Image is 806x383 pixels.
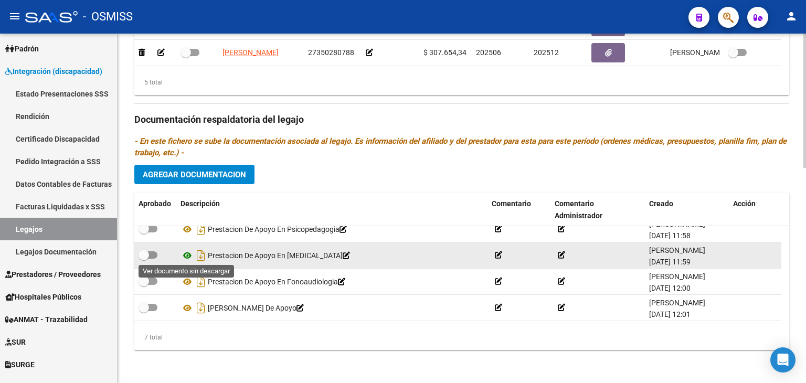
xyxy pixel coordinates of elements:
span: [PERSON_NAME] [DATE] [670,48,752,57]
span: [PERSON_NAME] [649,272,705,281]
span: Aprobado [139,199,171,208]
span: - OSMISS [83,5,133,28]
span: [DATE] 12:01 [649,310,691,318]
span: Integración (discapacidad) [5,66,102,77]
datatable-header-cell: Descripción [176,193,487,227]
span: 202512 [534,48,559,57]
mat-icon: menu [8,10,21,23]
span: 202506 [476,48,501,57]
i: Descargar documento [194,221,208,238]
span: Acción [733,199,756,208]
span: Hospitales Públicos [5,291,81,303]
span: Descripción [181,199,220,208]
span: ANMAT - Trazabilidad [5,314,88,325]
span: 27350280788 [308,48,354,57]
span: Agregar Documentacion [143,170,246,179]
div: 5 total [134,77,163,88]
span: SURGE [5,359,35,370]
span: Padrón [5,43,39,55]
datatable-header-cell: Acción [729,193,781,227]
span: Prestadores / Proveedores [5,269,101,280]
i: Descargar documento [194,273,208,290]
span: [PERSON_NAME] [649,299,705,307]
span: Creado [649,199,673,208]
mat-icon: person [785,10,798,23]
span: [PERSON_NAME] [649,220,705,228]
span: $ 307.654,34 [423,48,466,57]
span: [PERSON_NAME] [649,246,705,254]
h3: Documentación respaldatoria del legajo [134,112,789,127]
div: 7 total [134,332,163,343]
span: Comentario [492,199,531,208]
div: Prestacion De Apoyo En Psicopedagogia [181,221,483,238]
div: Prestacion De Apoyo En Fonoaudiologia [181,273,483,290]
i: Descargar documento [194,300,208,316]
span: SUR [5,336,26,348]
span: Comentario Administrador [555,199,602,220]
div: [PERSON_NAME] De Apoyo [181,300,483,316]
datatable-header-cell: Aprobado [134,193,176,227]
datatable-header-cell: Comentario [487,193,550,227]
div: Open Intercom Messenger [770,347,796,373]
div: Prestacion De Apoyo En [MEDICAL_DATA] [181,247,483,264]
i: Descargar documento [194,247,208,264]
datatable-header-cell: Creado [645,193,729,227]
button: Agregar Documentacion [134,165,254,184]
span: [DATE] 11:59 [649,258,691,266]
span: [DATE] 12:00 [649,284,691,292]
span: [DATE] 11:58 [649,231,691,240]
datatable-header-cell: Comentario Administrador [550,193,645,227]
span: [PERSON_NAME] [222,48,279,57]
i: - En este fichero se sube la documentación asociada al legajo. Es información del afiliado y del ... [134,136,787,157]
